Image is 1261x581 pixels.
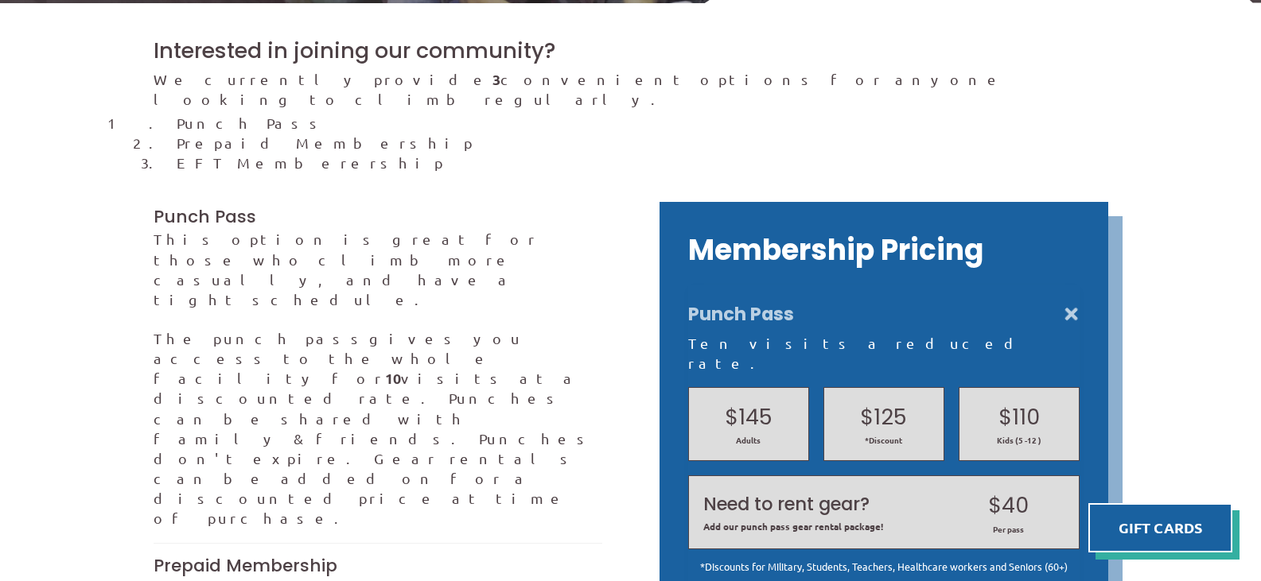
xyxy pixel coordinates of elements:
[177,113,1107,133] li: Punch Pass
[177,153,1107,172] li: EFT Memberership
[974,402,1064,432] h2: $110
[154,229,602,309] p: This option is great for those who climb more casually, and have a tight schedule.
[839,402,929,432] h2: $125
[154,330,595,527] span: gives you access to the whole facility for visits at a discounted rate. Punches can be shared wit...
[953,490,1064,521] h2: $40
[703,435,794,446] span: Adults
[154,554,602,578] h3: Prepaid Membership
[839,435,929,446] span: *Discount
[688,333,1080,373] div: Ten visits a reduced rate.
[154,69,1108,109] p: We currently provide convenient options for anyone looking to climb regularly.
[492,70,500,88] strong: 3
[703,520,940,533] span: Add our punch pass gear rental package!
[953,524,1064,535] span: Per pass
[154,205,602,229] h3: Punch Pass
[974,435,1064,446] span: Kids (5 -12 )
[177,133,1107,153] li: Prepaid Membership
[703,402,794,432] h2: $145
[703,492,940,517] h2: Need to rent gear?
[688,230,1080,270] h2: Membership Pricing
[154,36,1108,66] h2: Interested in joining our community?
[688,560,1080,574] div: *Discounts for Military, Students, Teachers, Healthcare workers and Seniors (60+)
[385,369,401,387] strong: 10
[154,328,602,529] p: The punch pass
